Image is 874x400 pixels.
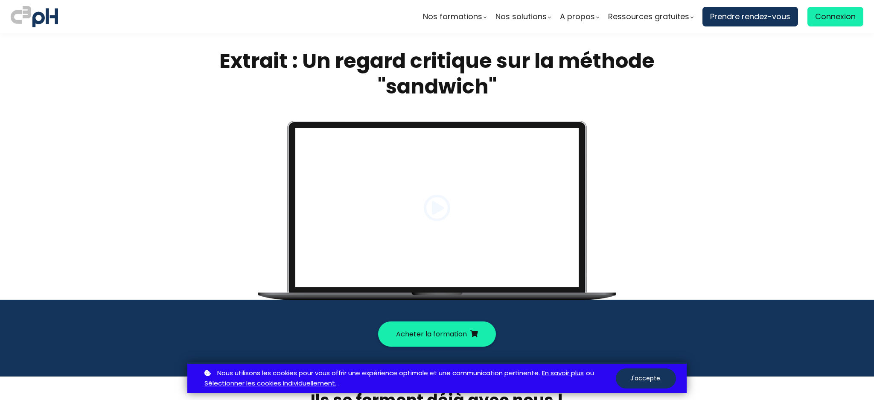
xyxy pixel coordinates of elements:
[608,10,689,23] span: Ressources gratuites
[495,10,547,23] span: Nos solutions
[542,368,584,379] a: En savoir plus
[11,4,58,29] img: logo C3PH
[396,329,467,339] span: Acheter la formation
[423,10,482,23] span: Nos formations
[807,7,863,26] a: Connexion
[202,368,616,389] p: ou .
[198,48,676,99] h1: Extrait : Un regard critique sur la méthode "sandwich"
[815,10,856,23] span: Connexion
[204,378,336,389] a: Sélectionner les cookies individuellement.
[616,368,676,388] button: J'accepte.
[710,10,790,23] span: Prendre rendez-vous
[217,368,540,379] span: Nous utilisons les cookies pour vous offrir une expérience optimale et une communication pertinente.
[560,10,595,23] span: A propos
[378,321,496,347] button: Acheter la formation
[702,7,798,26] a: Prendre rendez-vous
